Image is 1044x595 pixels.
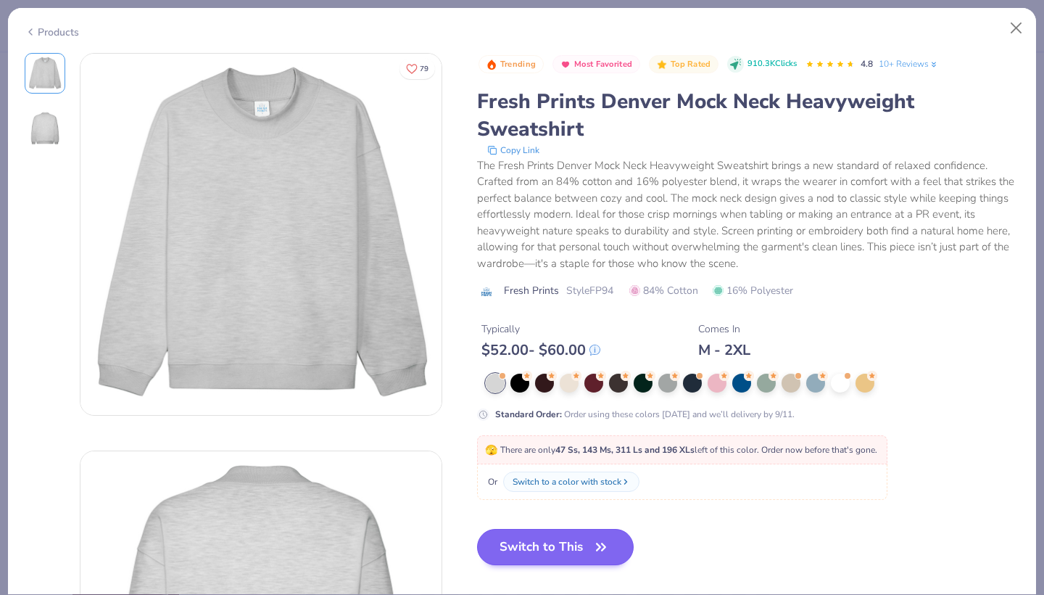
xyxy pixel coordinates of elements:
div: 4.8 Stars [805,53,855,76]
img: Front [80,54,442,415]
div: Comes In [698,321,750,337]
img: Top Rated sort [656,59,668,70]
button: Switch to This [477,529,634,565]
button: Switch to a color with stock [503,472,639,492]
button: Badge Button [649,55,718,74]
div: $ 52.00 - $ 60.00 [481,341,600,359]
span: 84% Cotton [629,283,698,298]
span: 910.3K Clicks [747,58,797,70]
a: 10+ Reviews [879,57,939,70]
span: Most Favorited [574,60,632,68]
div: Switch to a color with stock [513,475,621,488]
button: Badge Button [478,55,544,74]
div: M - 2XL [698,341,750,359]
strong: 47 Ss, 143 Ms, 311 Ls and 196 XLs [555,444,695,456]
span: 16% Polyester [713,283,793,298]
strong: Standard Order : [495,409,562,420]
img: brand logo [477,286,497,297]
span: Top Rated [671,60,711,68]
span: 🫣 [485,443,497,457]
div: Fresh Prints Denver Mock Neck Heavyweight Sweatshirt [477,88,1020,143]
span: Style FP94 [566,283,613,298]
span: Trending [500,60,536,68]
button: Like [399,58,435,79]
img: Most Favorited sort [560,59,571,70]
div: Order using these colors [DATE] and we’ll delivery by 9/11. [495,408,795,421]
span: There are only left of this color. Order now before that's gone. [485,444,877,456]
img: Back [28,111,62,146]
span: 4.8 [861,58,873,70]
img: Front [28,56,62,91]
button: Close [1003,15,1030,42]
span: Or [485,475,497,488]
div: Typically [481,321,600,337]
div: The Fresh Prints Denver Mock Neck Heavyweight Sweatshirt brings a new standard of relaxed confide... [477,157,1020,272]
img: Trending sort [486,59,497,70]
span: 79 [420,65,428,73]
span: Fresh Prints [504,283,559,298]
button: copy to clipboard [483,143,544,157]
button: Badge Button [552,55,640,74]
div: Products [25,25,79,40]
